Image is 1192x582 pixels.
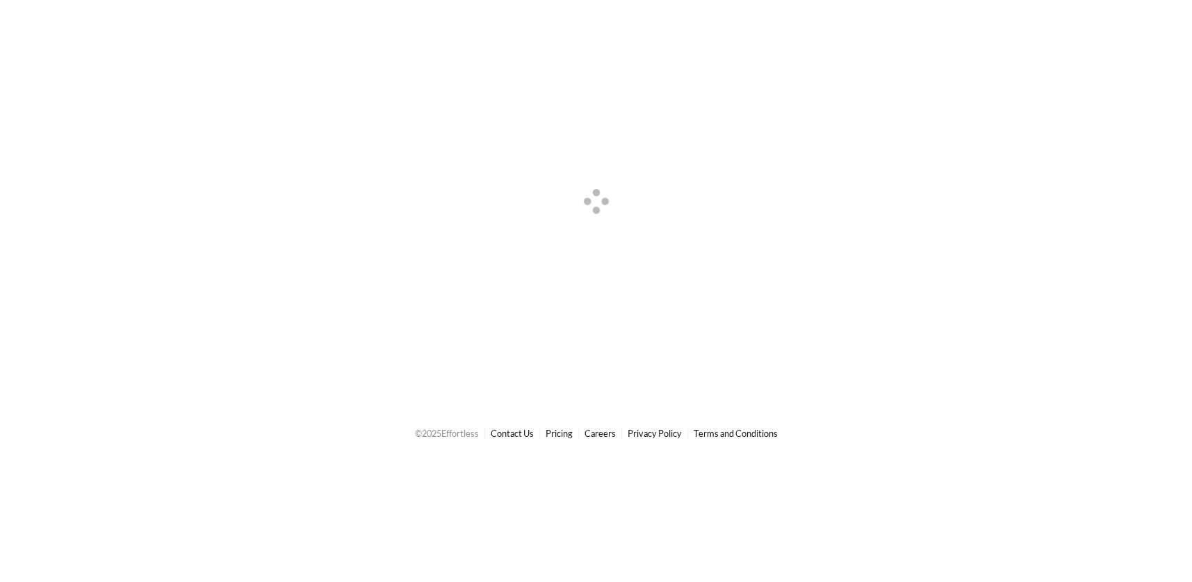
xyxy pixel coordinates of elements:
a: Terms and Conditions [694,428,778,439]
a: Pricing [546,428,573,439]
a: Contact Us [491,428,534,439]
a: Careers [585,428,616,439]
a: Privacy Policy [628,428,682,439]
span: © 2025 Effortless [415,428,479,439]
